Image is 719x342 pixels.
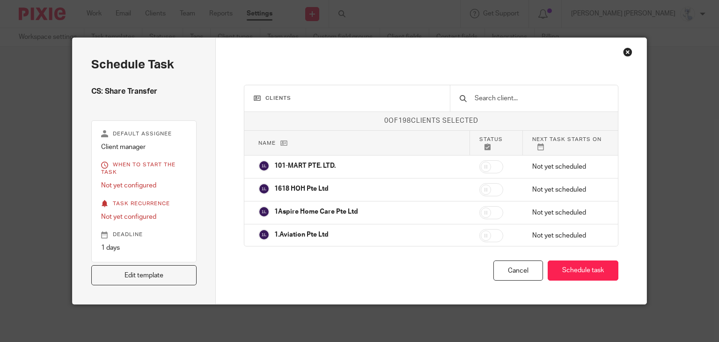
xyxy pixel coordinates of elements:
[258,183,270,194] img: svg%3E
[254,95,440,102] h3: Clients
[258,229,270,240] img: svg%3E
[623,47,632,57] div: Close this dialog window
[101,231,187,238] p: Deadline
[474,93,609,104] input: Search client...
[101,212,187,222] p: Not yet configured
[91,87,197,97] h4: CS: Share Transfer
[101,243,187,253] p: 1 days
[244,116,618,126] p: of clients selected
[274,161,336,171] p: 101-MART PTE. LTD.
[274,230,329,239] p: 1.Aviation Pte Ltd
[384,118,389,124] span: 0
[101,161,187,176] p: When to start the task
[532,231,604,240] p: Not yet scheduled
[398,118,411,124] span: 198
[479,135,513,150] p: Status
[101,130,187,138] p: Default assignee
[548,260,618,281] button: Schedule task
[101,181,187,190] p: Not yet configured
[274,184,329,193] p: 1618 HOH Pte Ltd
[258,139,460,147] p: Name
[493,260,543,281] div: Cancel
[101,142,187,152] p: Client manager
[274,207,358,216] p: 1Aspire Home Care Pte Ltd
[101,200,187,208] p: Task recurrence
[532,185,604,194] p: Not yet scheduled
[91,265,197,285] a: Edit template
[532,208,604,217] p: Not yet scheduled
[258,160,270,171] img: svg%3E
[532,135,604,150] p: Next task starts on
[91,57,197,73] h2: Schedule task
[532,162,604,171] p: Not yet scheduled
[258,206,270,217] img: svg%3E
